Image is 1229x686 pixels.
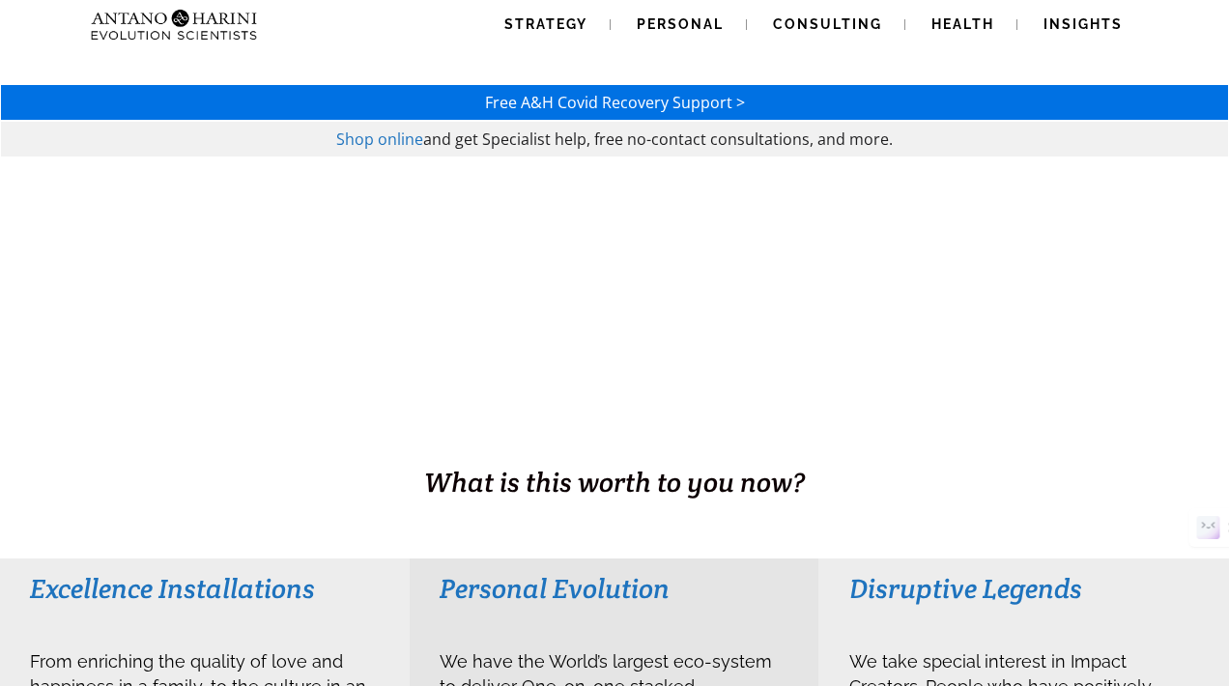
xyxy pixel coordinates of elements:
a: Shop online [336,129,423,150]
span: Personal [637,16,724,32]
span: What is this worth to you now? [424,465,805,500]
span: Strategy [504,16,587,32]
span: and get Specialist help, free no-contact consultations, and more. [423,129,893,150]
a: Free A&H Covid Recovery Support > [485,92,745,113]
span: Consulting [773,16,882,32]
h3: Personal Evolution [440,571,788,606]
span: Health [931,16,994,32]
h3: Excellence Installations [30,571,379,606]
h3: Disruptive Legends [849,571,1198,606]
h1: BUSINESS. HEALTH. Family. Legacy [2,422,1227,463]
span: Insights [1043,16,1123,32]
